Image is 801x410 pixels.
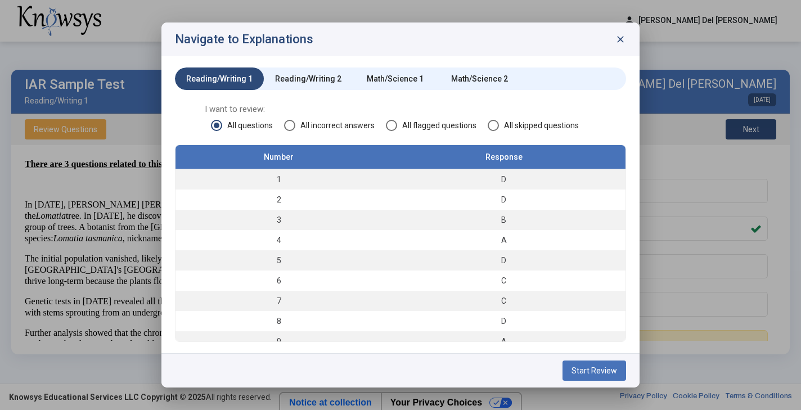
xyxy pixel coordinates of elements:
[388,174,620,185] div: D
[451,73,508,84] div: Math/Science 2
[388,255,620,266] div: D
[186,73,253,84] div: Reading/Writing 1
[367,73,424,84] div: Math/Science 1
[388,295,620,307] div: C
[175,33,313,46] h2: Navigate to Explanations
[388,214,620,226] div: B
[205,103,596,115] span: I want to review:
[499,120,579,131] span: All skipped questions
[388,194,620,205] div: D
[388,235,620,246] div: A
[275,73,341,84] div: Reading/Writing 2
[397,120,476,131] span: All flagged questions
[388,336,620,347] div: A
[295,120,375,131] span: All incorrect answers
[175,169,382,190] td: 1
[388,275,620,286] div: C
[175,250,382,271] td: 5
[388,316,620,327] div: D
[175,271,382,291] td: 6
[175,190,382,210] td: 2
[382,145,625,169] th: Response
[175,230,382,250] td: 4
[175,145,382,169] th: Number
[175,311,382,331] td: 8
[615,34,626,45] span: close
[222,120,273,131] span: All questions
[562,361,626,381] button: Start Review
[175,291,382,311] td: 7
[175,210,382,230] td: 3
[571,366,617,375] span: Start Review
[175,331,382,352] td: 9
